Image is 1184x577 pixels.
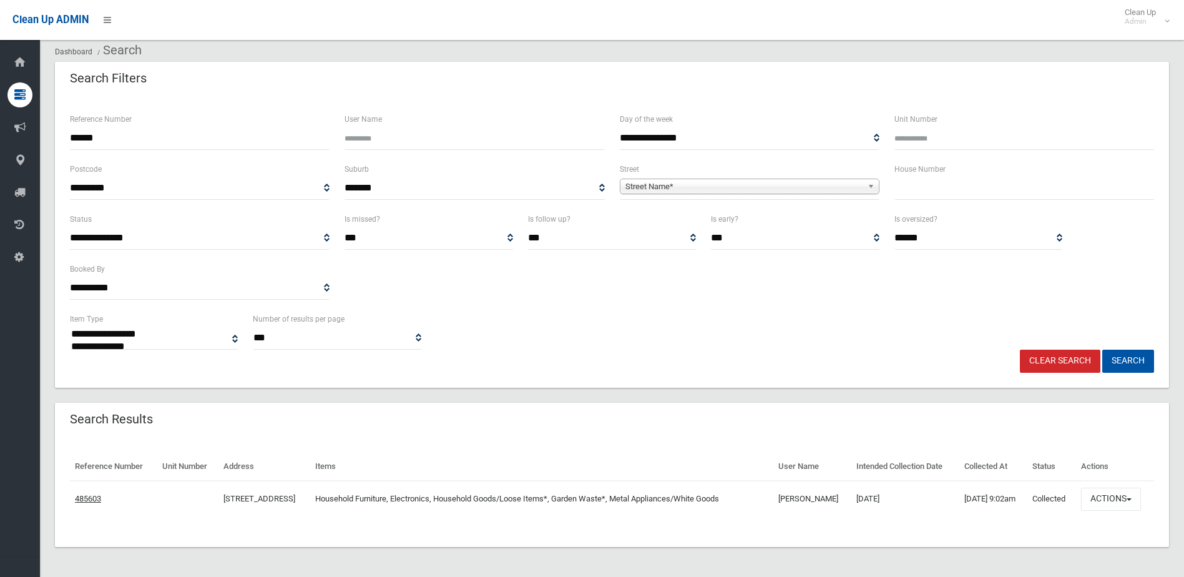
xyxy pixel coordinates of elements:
span: Clean Up [1118,7,1168,26]
th: Reference Number [70,453,157,481]
span: Street Name* [625,179,863,194]
label: House Number [894,162,946,176]
button: Search [1102,350,1154,373]
td: [PERSON_NAME] [773,481,851,517]
th: Collected At [959,453,1028,481]
label: Is oversized? [894,212,937,226]
span: Clean Up ADMIN [12,14,89,26]
td: Household Furniture, Electronics, Household Goods/Loose Items*, Garden Waste*, Metal Appliances/W... [310,481,773,517]
td: [DATE] 9:02am [959,481,1028,517]
label: Is missed? [345,212,380,226]
label: Booked By [70,262,105,276]
label: Unit Number [894,112,937,126]
label: Status [70,212,92,226]
a: Dashboard [55,47,92,56]
th: Unit Number [157,453,218,481]
a: 485603 [75,494,101,503]
th: Address [218,453,310,481]
label: Item Type [70,312,103,326]
button: Actions [1081,488,1141,511]
label: Is early? [711,212,738,226]
label: Street [620,162,639,176]
label: Is follow up? [528,212,570,226]
small: Admin [1125,17,1156,26]
td: Collected [1027,481,1075,517]
a: [STREET_ADDRESS] [223,494,295,503]
label: Reference Number [70,112,132,126]
th: User Name [773,453,851,481]
th: Status [1027,453,1075,481]
th: Items [310,453,773,481]
th: Intended Collection Date [851,453,959,481]
label: User Name [345,112,382,126]
label: Suburb [345,162,369,176]
label: Postcode [70,162,102,176]
li: Search [94,39,142,62]
header: Search Filters [55,66,162,91]
td: [DATE] [851,481,959,517]
label: Number of results per page [253,312,345,326]
label: Day of the week [620,112,673,126]
header: Search Results [55,407,168,432]
a: Clear Search [1020,350,1100,373]
th: Actions [1076,453,1154,481]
